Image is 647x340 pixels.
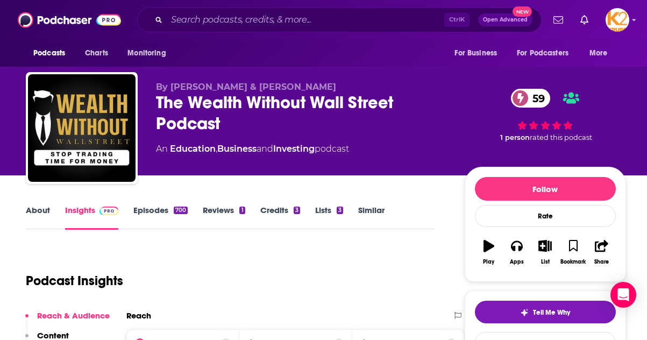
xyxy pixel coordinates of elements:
a: About [26,205,50,230]
img: The Wealth Without Wall Street Podcast [28,74,136,182]
span: For Business [454,46,497,61]
div: Share [594,259,609,265]
div: Search podcasts, credits, & more... [137,8,542,32]
button: Show profile menu [606,8,629,32]
a: Business [217,144,257,154]
a: Lists3 [315,205,343,230]
button: Reach & Audience [25,310,110,330]
span: and [257,144,273,154]
span: Tell Me Why [533,308,570,317]
span: Monitoring [127,46,166,61]
a: InsightsPodchaser Pro [65,205,118,230]
span: Logged in as K2Krupp [606,8,629,32]
a: Charts [78,43,115,63]
img: Podchaser Pro [99,207,118,215]
button: open menu [120,43,180,63]
div: Apps [510,259,524,265]
img: Podchaser - Follow, Share and Rate Podcasts [18,10,121,30]
span: More [589,46,608,61]
button: open menu [26,43,79,63]
div: 3 [294,207,300,214]
button: Apps [503,233,531,272]
span: Podcasts [33,46,65,61]
div: 3 [337,207,343,214]
div: 700 [174,207,188,214]
span: Charts [85,46,108,61]
div: 1 [239,207,245,214]
button: open menu [447,43,510,63]
a: Reviews1 [203,205,245,230]
div: Bookmark [560,259,586,265]
a: Education [170,144,216,154]
a: Investing [273,144,315,154]
a: Similar [358,205,385,230]
a: Show notifications dropdown [576,11,593,29]
button: open menu [582,43,621,63]
button: Play [475,233,503,272]
button: open menu [510,43,584,63]
button: Bookmark [559,233,587,272]
span: New [513,6,532,17]
div: An podcast [156,143,349,155]
img: tell me why sparkle [520,308,529,317]
div: List [541,259,550,265]
span: By [PERSON_NAME] & [PERSON_NAME] [156,82,336,92]
span: 1 person [500,133,530,141]
span: rated this podcast [530,133,592,141]
a: Episodes700 [133,205,188,230]
span: , [216,144,217,154]
button: List [531,233,559,272]
button: Share [587,233,615,272]
span: 59 [522,89,550,108]
div: Rate [475,205,616,227]
button: Open AdvancedNew [478,13,532,26]
span: For Podcasters [517,46,568,61]
span: Ctrl K [444,13,470,27]
div: Play [483,259,494,265]
h1: Podcast Insights [26,273,123,289]
a: 59 [511,89,550,108]
div: 59 1 personrated this podcast [465,82,626,148]
p: Reach & Audience [37,310,110,321]
a: Credits3 [260,205,300,230]
h2: Reach [126,310,151,321]
a: Show notifications dropdown [549,11,567,29]
img: User Profile [606,8,629,32]
button: tell me why sparkleTell Me Why [475,301,616,323]
button: Follow [475,177,616,201]
div: Open Intercom Messenger [610,282,636,308]
input: Search podcasts, credits, & more... [167,11,444,29]
span: Open Advanced [483,17,528,23]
